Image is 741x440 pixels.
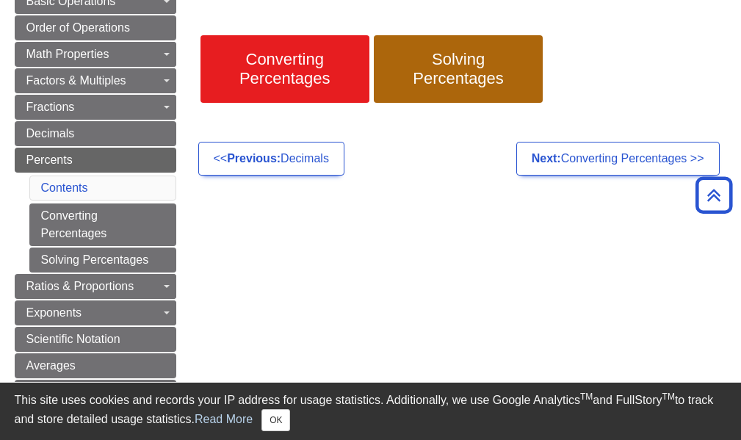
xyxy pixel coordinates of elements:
[15,15,176,40] a: Order of Operations
[690,185,737,205] a: Back to Top
[198,142,344,176] a: <<Previous:Decimals
[15,68,176,93] a: Factors & Multiples
[26,359,76,372] span: Averages
[26,333,120,345] span: Scientific Notation
[15,274,176,299] a: Ratios & Proportions
[15,327,176,352] a: Scientific Notation
[662,392,675,402] sup: TM
[15,353,176,378] a: Averages
[227,152,281,165] strong: Previous:
[26,74,126,87] span: Factors & Multiples
[516,142,720,176] a: Next:Converting Percentages >>
[29,203,176,246] a: Converting Percentages
[15,95,176,120] a: Fractions
[29,248,176,273] a: Solving Percentages
[26,154,73,166] span: Percents
[200,35,369,103] a: Converting Percentages
[26,21,130,34] span: Order of Operations
[26,306,82,319] span: Exponents
[26,101,75,113] span: Fractions
[26,48,109,60] span: Math Properties
[26,127,75,140] span: Decimals
[374,35,543,103] a: Solving Percentages
[195,413,253,425] a: Read More
[15,121,176,146] a: Decimals
[15,392,727,431] div: This site uses cookies and records your IP address for usage statistics. Additionally, we use Goo...
[15,148,176,173] a: Percents
[580,392,593,402] sup: TM
[532,152,561,165] strong: Next:
[26,280,134,292] span: Ratios & Proportions
[212,50,358,88] span: Converting Percentages
[385,50,532,88] span: Solving Percentages
[15,42,176,67] a: Math Properties
[15,380,176,405] a: Equation Basics
[15,300,176,325] a: Exponents
[261,409,290,431] button: Close
[41,181,88,194] a: Contents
